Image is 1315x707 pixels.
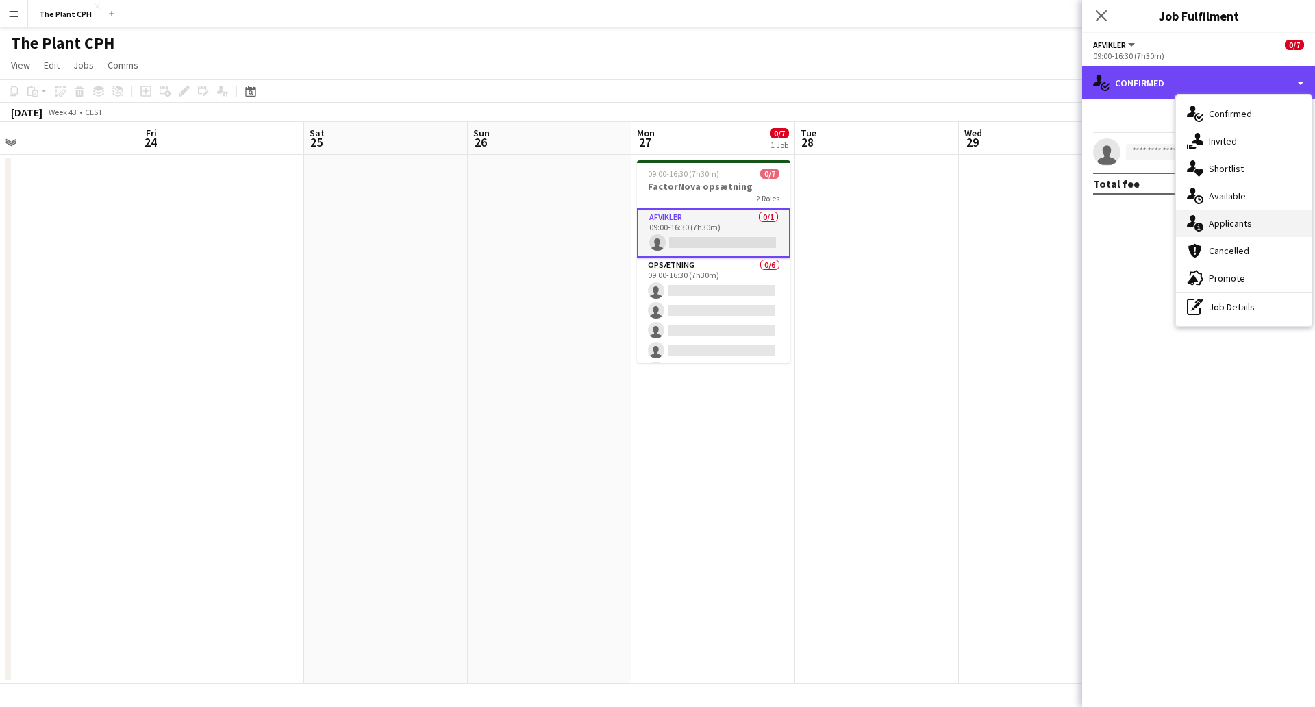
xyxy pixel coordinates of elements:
[637,208,790,258] app-card-role: Afvikler0/109:00-16:30 (7h30m)
[1176,293,1312,321] div: Job Details
[1209,108,1252,120] span: Confirmed
[1093,40,1126,50] span: Afvikler
[38,56,65,74] a: Edit
[45,107,79,117] span: Week 43
[964,127,982,139] span: Wed
[1082,7,1315,25] h3: Job Fulfilment
[799,134,816,150] span: 28
[1209,245,1249,257] span: Cancelled
[771,140,788,150] div: 1 Job
[11,106,42,119] div: [DATE]
[756,193,779,203] span: 2 Roles
[637,127,655,139] span: Mon
[28,1,103,27] button: The Plant CPH
[637,180,790,193] h3: FactorNova opsætning
[102,56,144,74] a: Comms
[1209,162,1244,175] span: Shortlist
[1082,66,1315,99] div: Confirmed
[85,107,103,117] div: CEST
[5,56,36,74] a: View
[1285,40,1304,50] span: 0/7
[44,59,60,71] span: Edit
[1093,51,1304,61] div: 09:00-16:30 (7h30m)
[1209,272,1245,284] span: Promote
[635,134,655,150] span: 27
[962,134,982,150] span: 29
[637,258,790,404] app-card-role: Opsætning0/609:00-16:30 (7h30m)
[11,59,30,71] span: View
[801,127,816,139] span: Tue
[473,127,490,139] span: Sun
[310,127,325,139] span: Sat
[73,59,94,71] span: Jobs
[770,128,789,138] span: 0/7
[760,169,779,179] span: 0/7
[68,56,99,74] a: Jobs
[1209,217,1252,230] span: Applicants
[146,127,157,139] span: Fri
[144,134,157,150] span: 24
[471,134,490,150] span: 26
[1209,135,1237,147] span: Invited
[108,59,138,71] span: Comms
[648,169,719,179] span: 09:00-16:30 (7h30m)
[637,160,790,363] app-job-card: 09:00-16:30 (7h30m)0/7FactorNova opsætning2 RolesAfvikler0/109:00-16:30 (7h30m) Opsætning0/609:00...
[308,134,325,150] span: 25
[1093,40,1137,50] button: Afvikler
[1209,190,1246,202] span: Available
[11,33,114,53] h1: The Plant CPH
[1093,177,1140,190] div: Total fee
